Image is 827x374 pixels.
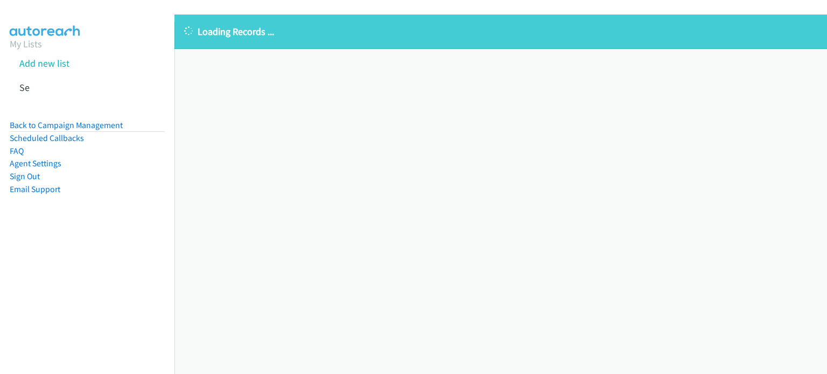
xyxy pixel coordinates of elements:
[10,133,84,143] a: Scheduled Callbacks
[10,120,123,130] a: Back to Campaign Management
[10,146,24,156] a: FAQ
[184,24,817,39] p: Loading Records ...
[19,57,69,69] a: Add new list
[10,171,40,181] a: Sign Out
[19,81,30,94] a: Se
[10,38,42,50] a: My Lists
[10,158,61,168] a: Agent Settings
[10,184,60,194] a: Email Support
